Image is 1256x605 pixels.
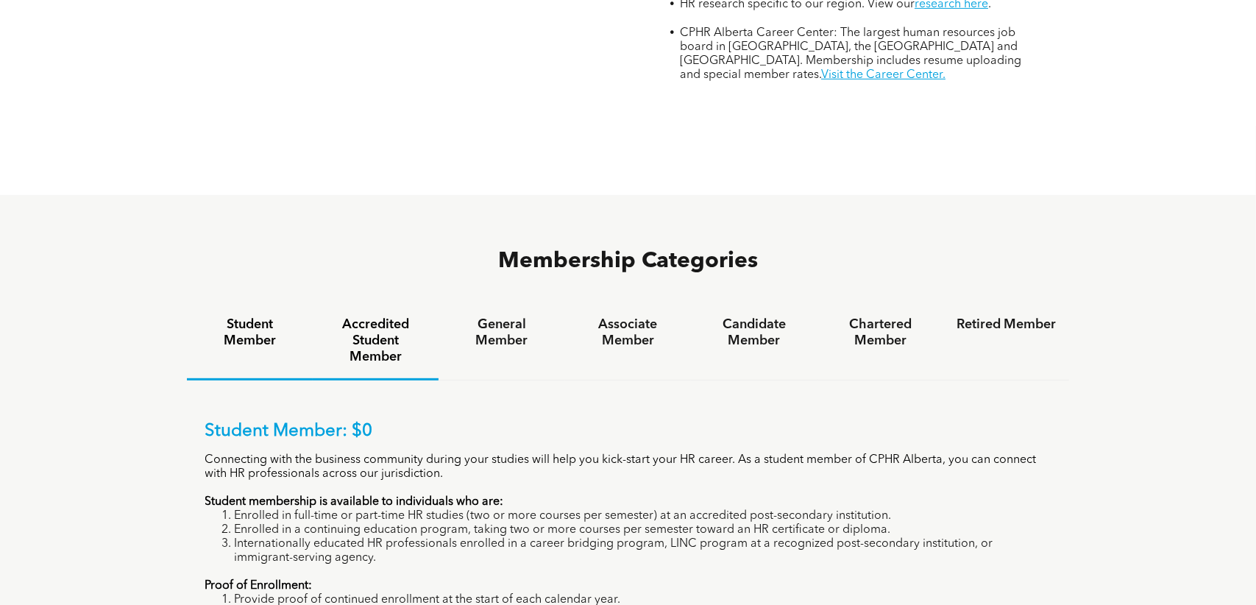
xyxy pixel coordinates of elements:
[831,316,930,349] h4: Chartered Member
[205,421,1051,442] p: Student Member: $0
[821,69,945,81] a: Visit the Career Center.
[704,316,803,349] h4: Candidate Member
[957,316,1056,333] h4: Retired Member
[205,453,1051,481] p: Connecting with the business community during your studies will help you kick-start your HR caree...
[235,523,1051,537] li: Enrolled in a continuing education program, taking two or more courses per semester toward an HR ...
[200,316,299,349] h4: Student Member
[326,316,425,365] h4: Accredited Student Member
[680,27,1021,81] span: CPHR Alberta Career Center: The largest human resources job board in [GEOGRAPHIC_DATA], the [GEOG...
[235,509,1051,523] li: Enrolled in full-time or part-time HR studies (two or more courses per semester) at an accredited...
[205,496,504,508] strong: Student membership is available to individuals who are:
[235,537,1051,565] li: Internationally educated HR professionals enrolled in a career bridging program, LINC program at ...
[498,250,758,272] span: Membership Categories
[578,316,678,349] h4: Associate Member
[205,580,313,592] strong: Proof of Enrollment:
[452,316,551,349] h4: General Member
